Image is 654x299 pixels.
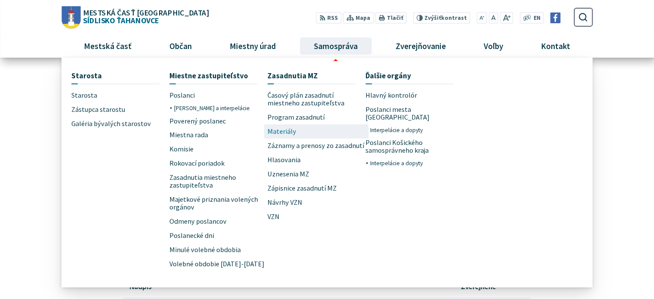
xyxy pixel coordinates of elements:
span: Starosta [71,89,97,103]
a: Starosta [71,68,160,83]
span: Program zasadnutí [267,110,325,124]
span: Komisie [169,142,193,157]
a: Miestny úrad [214,34,292,58]
a: VZN [267,210,365,224]
a: Zástupca starostu [71,102,169,117]
span: Starosta [71,68,102,83]
span: EN [533,14,540,23]
span: Zasadnutia MZ [267,68,318,83]
span: Uznesenia MZ [267,167,309,181]
a: Minulé volebné obdobia [169,243,267,257]
a: Ďalšie orgány [365,68,454,83]
span: Poslanecké dni [169,228,214,243]
p: Zverejnené [461,282,496,291]
a: Zápisnice zasadnutí MZ [267,181,365,195]
span: Odmeny poslancov [169,214,227,228]
span: Sídlisko Ťahanovce [80,9,209,24]
span: Mestská časť [GEOGRAPHIC_DATA] [83,9,209,16]
a: Záznamy a prenosy zo zasadnutí [267,139,365,153]
a: Uznesenia MZ [267,167,365,181]
a: Samospráva [298,34,374,58]
span: Hlasovania [267,153,301,167]
span: Rokovací poriadok [169,157,224,171]
a: RSS [316,12,341,24]
a: Zasadnutia miestneho zastupiteľstva [169,171,267,193]
button: Nastaviť pôvodnú veľkosť písma [488,12,498,24]
a: Mapa [343,12,374,24]
span: Hlavný kontrolór [365,89,417,103]
a: Miestna rada [169,128,267,142]
span: Zástupca starostu [71,102,125,117]
span: Interpelácie a dopyty [370,157,423,169]
span: Tlačiť [387,15,403,22]
span: Poverený poslanec [169,114,226,128]
span: Miestna rada [169,128,208,142]
img: Prejsť na Facebook stránku [550,12,561,23]
a: Poverený poslanec [169,114,267,128]
a: Materiály [267,124,365,139]
a: Časový plán zasadnutí miestneho zastupiteľstva [267,89,365,111]
a: Odmeny poslancov [169,214,267,228]
a: Rokovací poriadok [169,157,267,171]
a: Logo Sídlisko Ťahanovce, prejsť na domovskú stránku. [61,6,209,28]
a: Miestne zastupiteľstvo [169,68,258,83]
span: Ďalšie orgány [365,68,411,83]
a: [PERSON_NAME] a interpelácie [174,102,267,114]
a: Majetkové priznania volených orgánov [169,192,267,214]
a: Mestská časť [68,34,147,58]
span: Zverejňovanie [393,34,449,58]
span: Zápisnice zasadnutí MZ [267,181,337,195]
a: Poslanecké dni [169,228,267,243]
a: Kontakt [525,34,586,58]
span: Návrhy VZN [267,195,302,210]
span: Záznamy a prenosy zo zasadnutí [267,139,364,153]
a: Starosta [71,89,169,103]
a: Poslanci Košického samosprávneho kraja [365,136,464,158]
button: Zväčšiť veľkosť písma [500,12,513,24]
span: Volebné obdobie [DATE]-[DATE] [169,257,264,271]
a: Zasadnutia MZ [267,68,356,83]
span: Interpelácie a dopyty [370,124,423,136]
a: Poslanci mesta [GEOGRAPHIC_DATA] [365,102,464,124]
a: Poslanci [169,89,267,103]
span: Voľby [481,34,507,58]
span: Miestne zastupiteľstvo [169,68,248,83]
a: Hlavný kontrolór [365,89,464,103]
span: Miestny úrad [226,34,279,58]
span: kontrast [424,15,467,22]
span: Materiály [267,124,296,139]
a: Zverejňovanie [380,34,462,58]
span: Mapa [356,14,370,23]
a: Občan [154,34,207,58]
img: Prejsť na domovskú stránku [61,6,80,28]
a: Voľby [468,34,519,58]
span: VZN [267,210,279,224]
span: Občan [166,34,195,58]
button: Zvýšiťkontrast [413,12,470,24]
p: Nadpis [129,282,152,291]
a: Komisie [169,142,267,157]
a: Interpelácie a dopyty [370,157,464,169]
span: Poslanci [169,89,195,103]
span: Mestská časť [80,34,135,58]
a: Interpelácie a dopyty [370,124,464,136]
span: RSS [327,14,338,23]
button: Zmenšiť veľkosť písma [477,12,487,24]
button: Tlačiť [375,12,406,24]
a: Galéria bývalých starostov [71,117,169,131]
span: [PERSON_NAME] a interpelácie [174,102,250,114]
a: Návrhy VZN [267,195,365,210]
span: Galéria bývalých starostov [71,117,151,131]
a: EN [531,14,543,23]
span: Samospráva [310,34,361,58]
span: Kontakt [538,34,574,58]
a: Program zasadnutí [267,110,365,124]
span: Minulé volebné obdobia [169,243,241,257]
a: Volebné obdobie [DATE]-[DATE] [169,257,267,271]
span: Zvýšiť [424,14,441,22]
